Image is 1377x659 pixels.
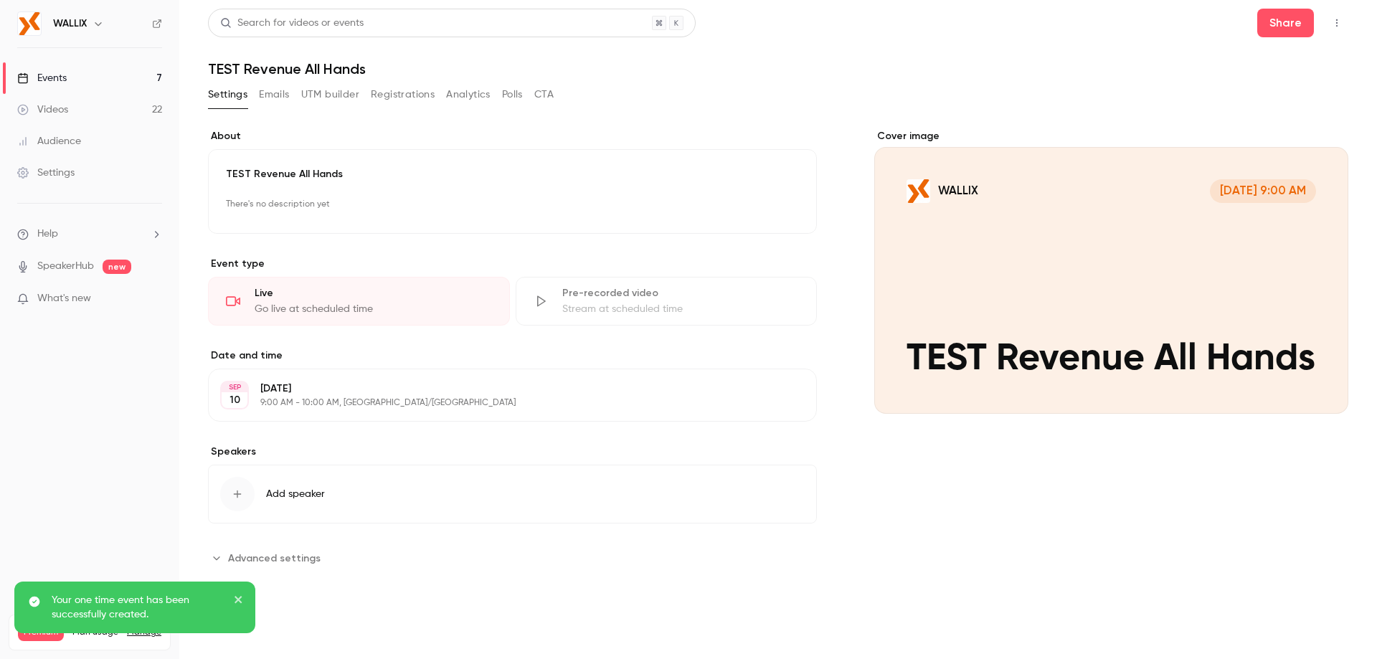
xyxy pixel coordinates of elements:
label: Speakers [208,445,817,459]
span: Advanced settings [228,551,321,566]
section: Advanced settings [208,546,817,569]
iframe: Noticeable Trigger [145,293,162,305]
div: Pre-recorded videoStream at scheduled time [516,277,818,326]
button: Analytics [446,83,491,106]
button: Registrations [371,83,435,106]
button: Settings [208,83,247,106]
span: Help [37,227,58,242]
div: Stream at scheduled time [562,302,800,316]
div: Settings [17,166,75,180]
p: TEST Revenue All Hands [226,167,799,181]
span: new [103,260,131,274]
a: SpeakerHub [37,259,94,274]
p: There's no description yet [226,193,799,216]
div: Pre-recorded video [562,286,800,300]
label: Date and time [208,349,817,363]
label: About [208,129,817,143]
div: Videos [17,103,68,117]
span: Add speaker [266,487,325,501]
p: 9:00 AM - 10:00 AM, [GEOGRAPHIC_DATA]/[GEOGRAPHIC_DATA] [260,397,741,409]
span: What's new [37,291,91,306]
div: Go live at scheduled time [255,302,492,316]
section: Cover image [874,129,1348,414]
p: [DATE] [260,381,741,396]
div: Live [255,286,492,300]
button: UTM builder [301,83,359,106]
p: 10 [229,393,240,407]
button: Advanced settings [208,546,329,569]
button: close [234,593,244,610]
button: CTA [534,83,554,106]
img: WALLIX [18,12,41,35]
button: Emails [259,83,289,106]
div: Audience [17,134,81,148]
div: Events [17,71,67,85]
p: Event type [208,257,817,271]
button: Share [1257,9,1314,37]
label: Cover image [874,129,1348,143]
p: Your one time event has been successfully created. [52,593,224,622]
button: Add speaker [208,465,817,523]
h6: WALLIX [53,16,87,31]
div: SEP [222,382,247,392]
li: help-dropdown-opener [17,227,162,242]
button: Polls [502,83,523,106]
h1: TEST Revenue All Hands [208,60,1348,77]
div: Search for videos or events [220,16,364,31]
div: LiveGo live at scheduled time [208,277,510,326]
